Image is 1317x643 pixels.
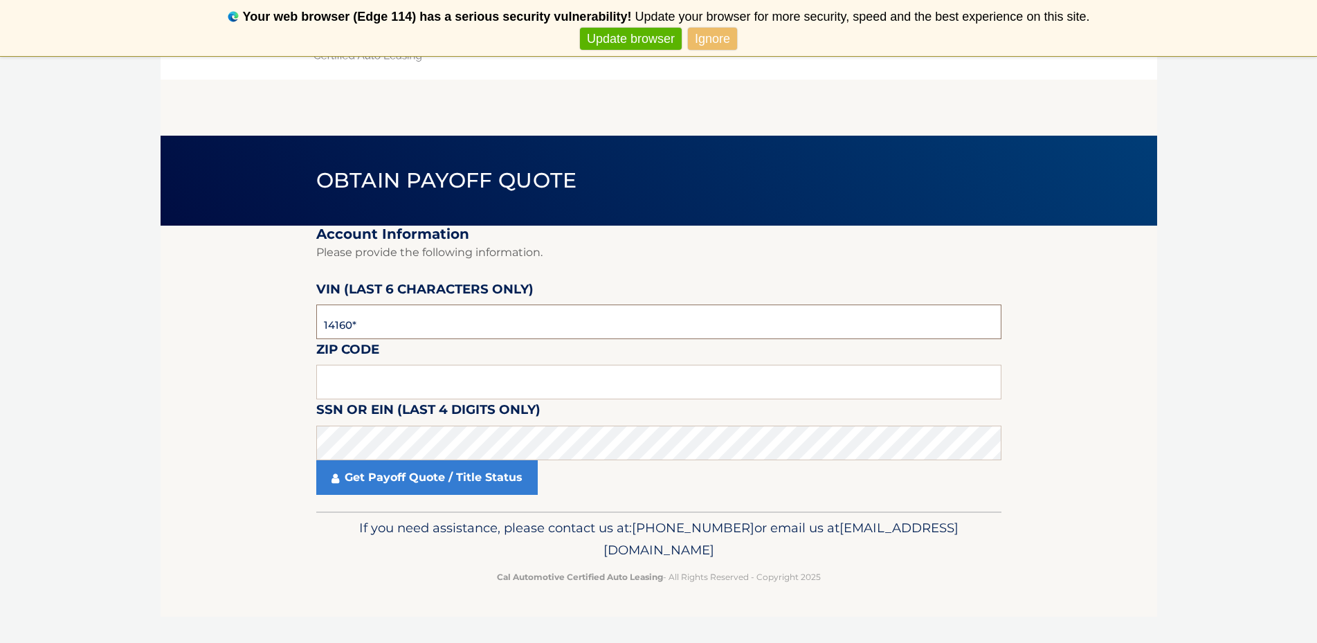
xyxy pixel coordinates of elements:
[316,279,534,305] label: VIN (last 6 characters only)
[316,226,1001,243] h2: Account Information
[497,572,663,582] strong: Cal Automotive Certified Auto Leasing
[325,517,992,561] p: If you need assistance, please contact us at: or email us at
[316,243,1001,262] p: Please provide the following information.
[580,28,682,51] a: Update browser
[635,10,1089,24] span: Update your browser for more security, speed and the best experience on this site.
[316,339,379,365] label: Zip Code
[688,28,737,51] a: Ignore
[316,460,538,495] a: Get Payoff Quote / Title Status
[325,570,992,584] p: - All Rights Reserved - Copyright 2025
[316,167,577,193] span: Obtain Payoff Quote
[316,399,541,425] label: SSN or EIN (last 4 digits only)
[243,10,632,24] b: Your web browser (Edge 114) has a serious security vulnerability!
[632,520,754,536] span: [PHONE_NUMBER]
